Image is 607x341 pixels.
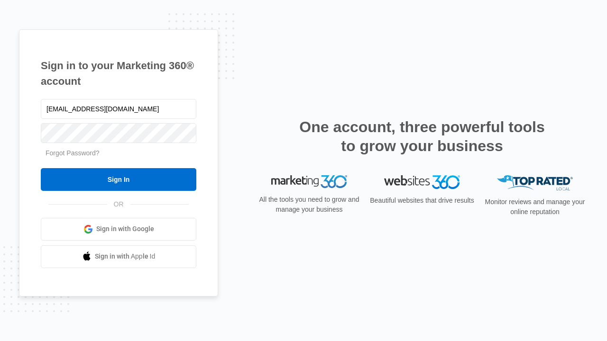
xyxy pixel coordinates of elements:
[107,199,130,209] span: OR
[41,58,196,89] h1: Sign in to your Marketing 360® account
[482,197,588,217] p: Monitor reviews and manage your online reputation
[369,196,475,206] p: Beautiful websites that drive results
[95,251,156,261] span: Sign in with Apple Id
[384,175,460,189] img: Websites 360
[41,168,196,191] input: Sign In
[296,117,548,155] h2: One account, three powerful tools to grow your business
[96,224,154,234] span: Sign in with Google
[46,149,100,157] a: Forgot Password?
[256,195,362,215] p: All the tools you need to grow and manage your business
[41,218,196,241] a: Sign in with Google
[41,99,196,119] input: Email
[41,245,196,268] a: Sign in with Apple Id
[271,175,347,188] img: Marketing 360
[497,175,573,191] img: Top Rated Local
